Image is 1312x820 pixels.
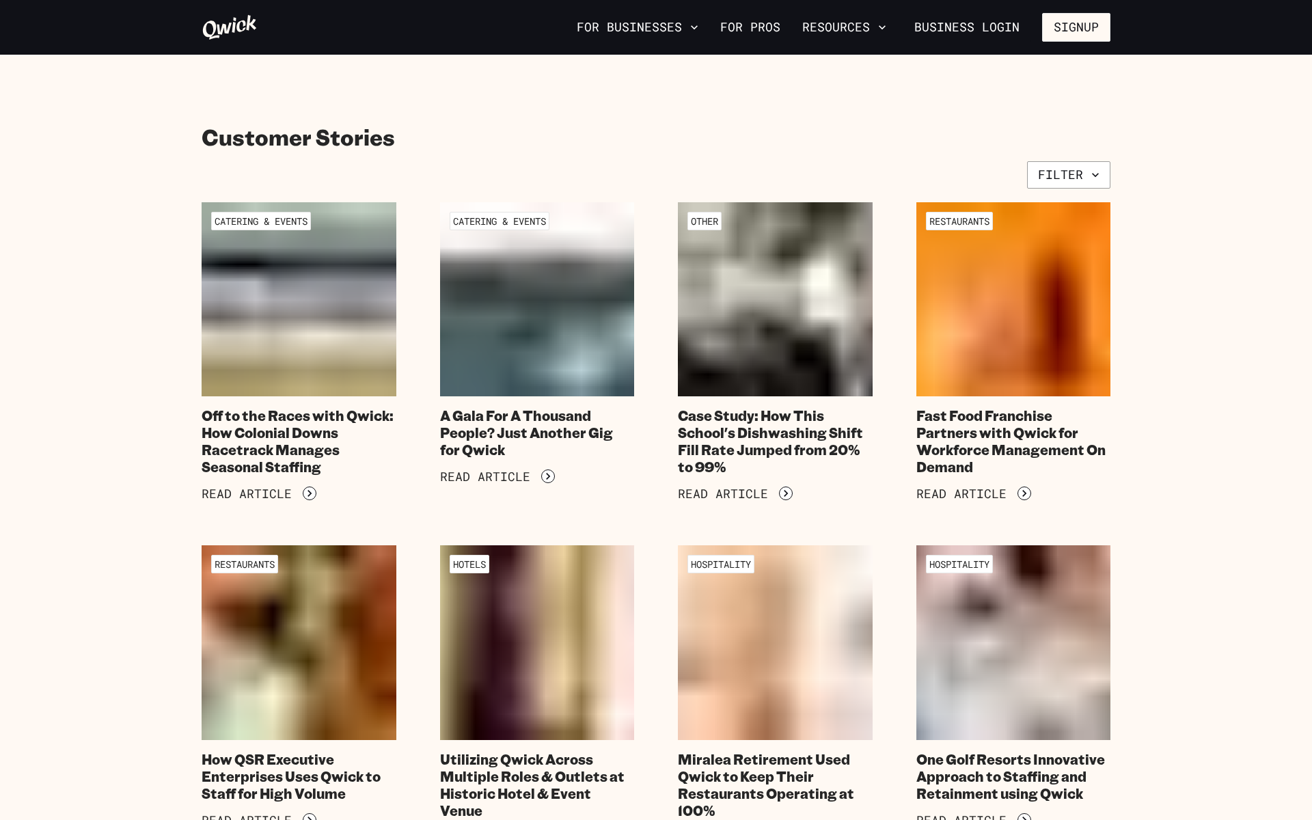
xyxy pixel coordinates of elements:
[202,123,1110,150] h2: Customer Stories
[687,555,754,573] span: Hospitality
[678,487,768,502] span: Read Article
[202,751,396,802] h4: How QSR Executive Enterprises Uses Qwick to Staff for High Volume
[678,202,873,502] a: OtherCase Study: How This School's Dishwashing Shift Fill Rate Jumped from 20% to 99%Read Article
[1042,13,1110,42] button: Signup
[797,16,892,39] button: Resources
[202,202,396,502] a: Catering & EventsOff to the Races with Qwick: How Colonial Downs Racetrack Manages Seasonal Staff...
[916,487,1007,502] span: Read Article
[903,13,1031,42] a: Business Login
[440,469,530,484] span: Read Article
[926,212,993,230] span: Restaurants
[202,487,292,502] span: Read Article
[571,16,704,39] button: For Businesses
[678,407,873,476] h4: Case Study: How This School's Dishwashing Shift Fill Rate Jumped from 20% to 99%
[926,555,993,573] span: Hospitality
[687,212,722,230] span: Other
[450,212,549,230] span: Catering & Events
[211,212,311,230] span: Catering & Events
[202,407,396,476] h4: Off to the Races with Qwick: How Colonial Downs Racetrack Manages Seasonal Staffing
[916,751,1111,802] h4: One Golf Resorts Innovative Approach to Staffing and Retainment using Qwick
[715,16,786,39] a: For Pros
[916,202,1111,502] a: RestaurantsFast Food Franchise Partners with Qwick for Workforce Management On DemandRead Article
[440,751,635,819] h4: Utilizing Qwick Across Multiple Roles & Outlets at Historic Hotel & Event Venue
[450,555,489,573] span: Hotels
[1027,161,1110,189] button: Filter
[678,751,873,819] h4: Miralea Retirement Used Qwick to Keep Their Restaurants Operating at 100%
[440,202,635,502] a: Catering & EventsA Gala For A Thousand People? Just Another Gig for QwickRead Article
[440,407,635,459] h4: A Gala For A Thousand People? Just Another Gig for Qwick
[916,407,1111,476] h4: Fast Food Franchise Partners with Qwick for Workforce Management On Demand
[211,555,278,573] span: Restaurants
